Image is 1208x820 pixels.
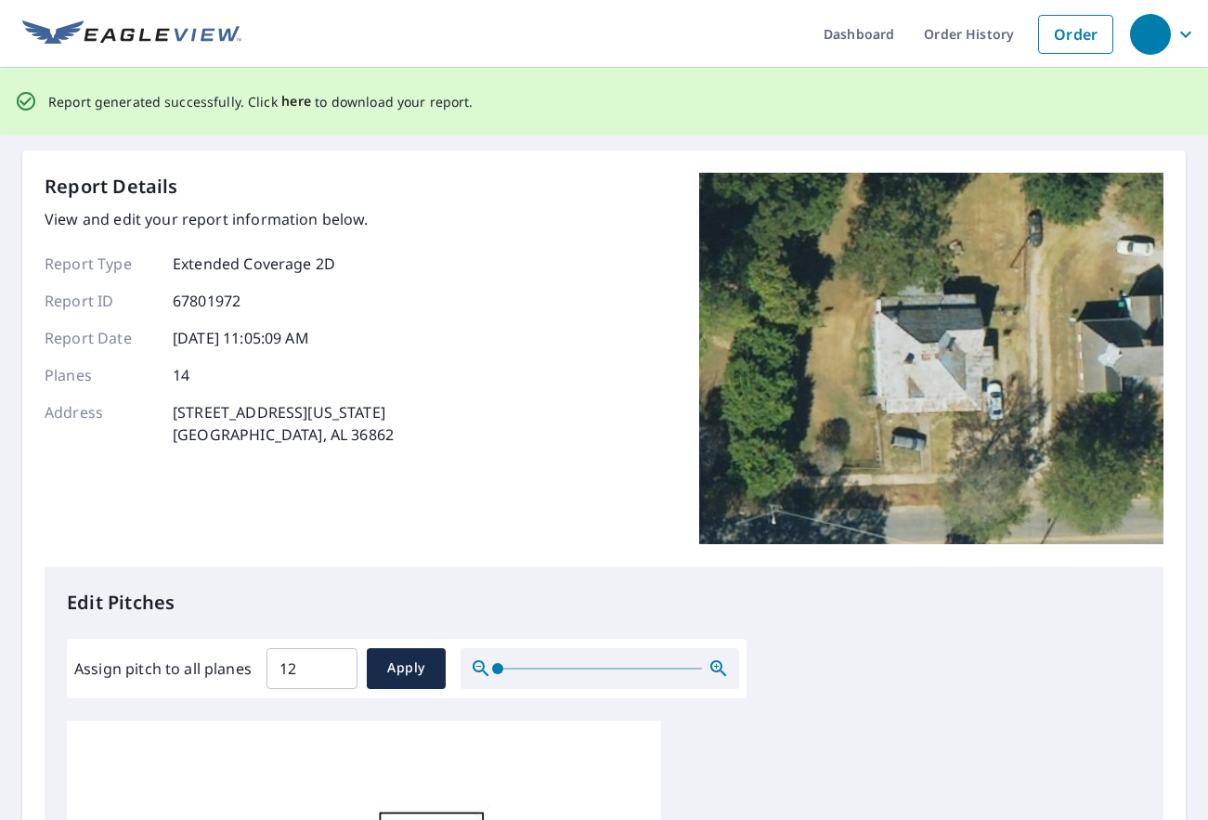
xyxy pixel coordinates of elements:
[67,589,1141,617] p: Edit Pitches
[266,643,357,695] input: 00.0
[173,364,189,386] p: 14
[367,648,446,689] button: Apply
[281,90,312,113] button: here
[45,253,156,275] p: Report Type
[22,20,241,48] img: EV Logo
[45,208,394,230] p: View and edit your report information below.
[45,364,156,386] p: Planes
[45,290,156,312] p: Report ID
[45,173,178,201] p: Report Details
[1038,15,1113,54] a: Order
[74,657,252,680] label: Assign pitch to all planes
[173,401,394,446] p: [STREET_ADDRESS][US_STATE] [GEOGRAPHIC_DATA], AL 36862
[699,173,1163,544] img: Top image
[382,657,431,680] span: Apply
[45,327,156,349] p: Report Date
[173,327,309,349] p: [DATE] 11:05:09 AM
[173,253,335,275] p: Extended Coverage 2D
[48,90,474,113] p: Report generated successfully. Click to download your report.
[45,401,156,446] p: Address
[173,290,240,312] p: 67801972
